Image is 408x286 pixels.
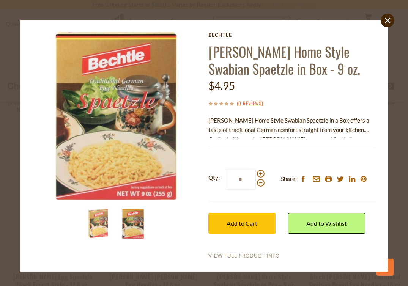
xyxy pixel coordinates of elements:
strong: Qty: [208,173,220,182]
img: Bechtle Home Style Swabian Spaetzle in Box [32,32,200,200]
a: View Full Product Info [208,253,280,259]
a: 0 Reviews [238,99,261,108]
div: [PERSON_NAME] Home Style Swabian Spaetzle in a Box offers a taste of traditional German comfort s... [208,116,376,138]
button: Add to Cart [208,213,276,234]
img: Bechtle Home Style Swabian Spaetzle in Box - 9 oz. [83,209,113,239]
img: Bechtle Home Style Swabian Spaetzle in Box [118,209,148,239]
a: [PERSON_NAME] Home Style Swabian Spaetzle in Box - 9 oz. [208,41,360,79]
span: Share: [281,174,297,184]
span: $4.95 [208,79,235,92]
a: Bechtle [208,32,376,38]
span: ( ) [237,99,263,107]
span: Add to Cart [227,220,257,227]
input: Qty: [225,169,256,190]
a: Add to Wishlist [288,213,365,234]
